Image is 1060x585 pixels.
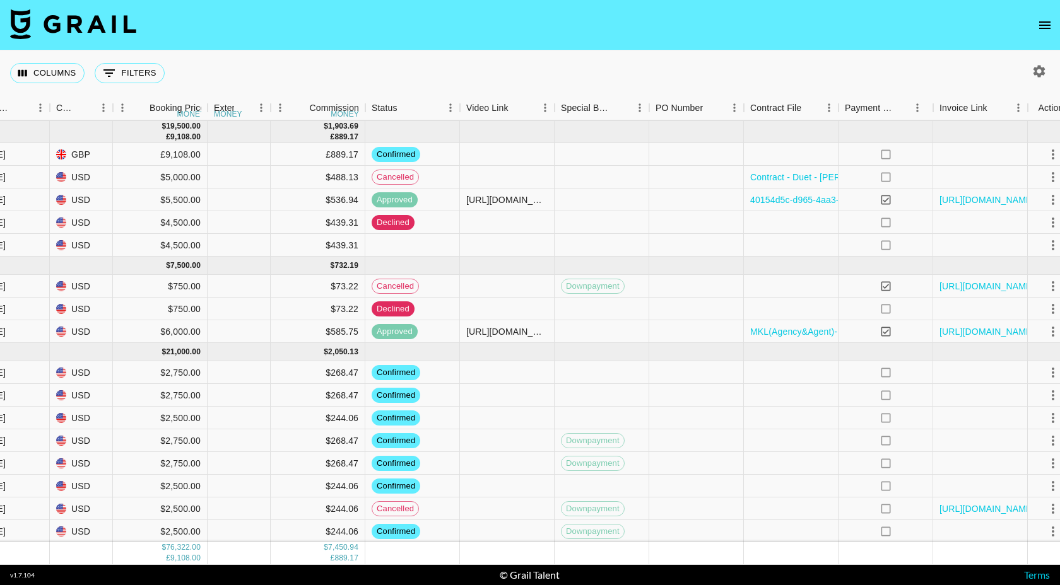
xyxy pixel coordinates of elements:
button: Menu [113,98,132,117]
div: $2,750.00 [113,429,208,452]
div: USD [50,475,113,497]
span: declined [372,303,415,315]
div: $536.94 [271,188,365,211]
div: $244.06 [271,520,365,543]
div: $2,500.00 [113,497,208,520]
div: $2,750.00 [113,361,208,384]
span: Downpayment [562,503,624,515]
button: Menu [630,98,649,117]
div: USD [50,166,113,188]
div: $439.31 [271,211,365,234]
button: Menu [908,98,927,117]
div: USD [50,520,113,543]
span: confirmed [372,458,420,470]
div: Status [372,96,397,120]
div: Currency [50,96,113,120]
div: £ [166,553,170,564]
div: $ [324,543,328,553]
button: Menu [94,98,113,117]
div: $268.47 [271,452,365,475]
div: $ [166,260,170,271]
a: [URL][DOMAIN_NAME] [939,502,1035,515]
div: USD [50,429,113,452]
div: $488.13 [271,166,365,188]
button: Sort [234,99,252,117]
div: PO Number [656,96,703,120]
div: $585.75 [271,320,365,343]
button: Menu [271,98,290,117]
div: $73.22 [271,275,365,298]
button: Sort [291,99,309,117]
div: Video Link [460,96,555,120]
div: Invoice Link [933,96,1028,120]
span: confirmed [372,149,420,161]
button: Menu [820,98,839,117]
div: 7,500.00 [170,260,201,271]
span: Downpayment [562,281,624,292]
div: 1,903.69 [328,121,358,132]
div: $244.06 [271,497,365,520]
div: Special Booking Type [561,96,613,120]
button: Sort [132,99,150,117]
span: approved [372,326,418,338]
div: Payment Sent [845,96,894,120]
div: Special Booking Type [555,96,649,120]
div: $5,000.00 [113,166,208,188]
div: £ [166,132,170,142]
button: Menu [725,98,744,117]
div: $6,000.00 [113,320,208,343]
button: Menu [441,98,460,117]
a: 40154d5c-d965-4aa3-9c0b-a650a3351f11.pdf [750,194,934,206]
div: $268.47 [271,384,365,407]
div: USD [50,298,113,320]
a: [URL][DOMAIN_NAME] [939,325,1035,338]
button: Menu [31,98,50,117]
div: PO Number [649,96,744,120]
div: 889.17 [334,132,358,142]
div: £889.17 [271,143,365,166]
div: 2,050.13 [328,347,358,357]
span: Downpayment [562,526,624,538]
div: $2,500.00 [113,407,208,429]
div: £9,108.00 [113,143,208,166]
div: $244.06 [271,407,365,429]
div: $750.00 [113,275,208,298]
div: $ [162,121,166,132]
button: Sort [801,99,819,117]
div: $5,500.00 [113,188,208,211]
div: Video Link [466,96,509,120]
button: open drawer [1032,13,1057,38]
div: $ [324,121,328,132]
button: Sort [613,99,630,117]
div: 9,108.00 [170,132,201,142]
button: Select columns [10,63,85,83]
div: USD [50,320,113,343]
div: £ [331,132,335,142]
div: $268.47 [271,361,365,384]
button: Sort [397,99,415,117]
div: $2,750.00 [113,384,208,407]
a: Contract - Duet - [PERSON_NAME].pdf [750,171,909,183]
button: Sort [76,99,94,117]
div: Commission [309,96,359,120]
a: [URL][DOMAIN_NAME] [939,280,1035,292]
button: Sort [987,99,1005,117]
div: $244.06 [271,475,365,497]
div: USD [50,384,113,407]
button: Sort [13,99,31,117]
div: USD [50,452,113,475]
button: Sort [509,99,526,117]
span: confirmed [372,390,420,402]
span: approved [372,194,418,206]
div: Payment Sent [839,96,933,120]
div: USD [50,361,113,384]
div: money [214,110,242,118]
button: Sort [894,99,912,117]
span: confirmed [372,412,420,424]
div: $ [162,347,166,357]
div: $ [331,260,335,271]
div: USD [50,211,113,234]
div: 21,000.00 [166,347,201,357]
span: Downpayment [562,458,624,470]
button: Show filters [95,63,165,83]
